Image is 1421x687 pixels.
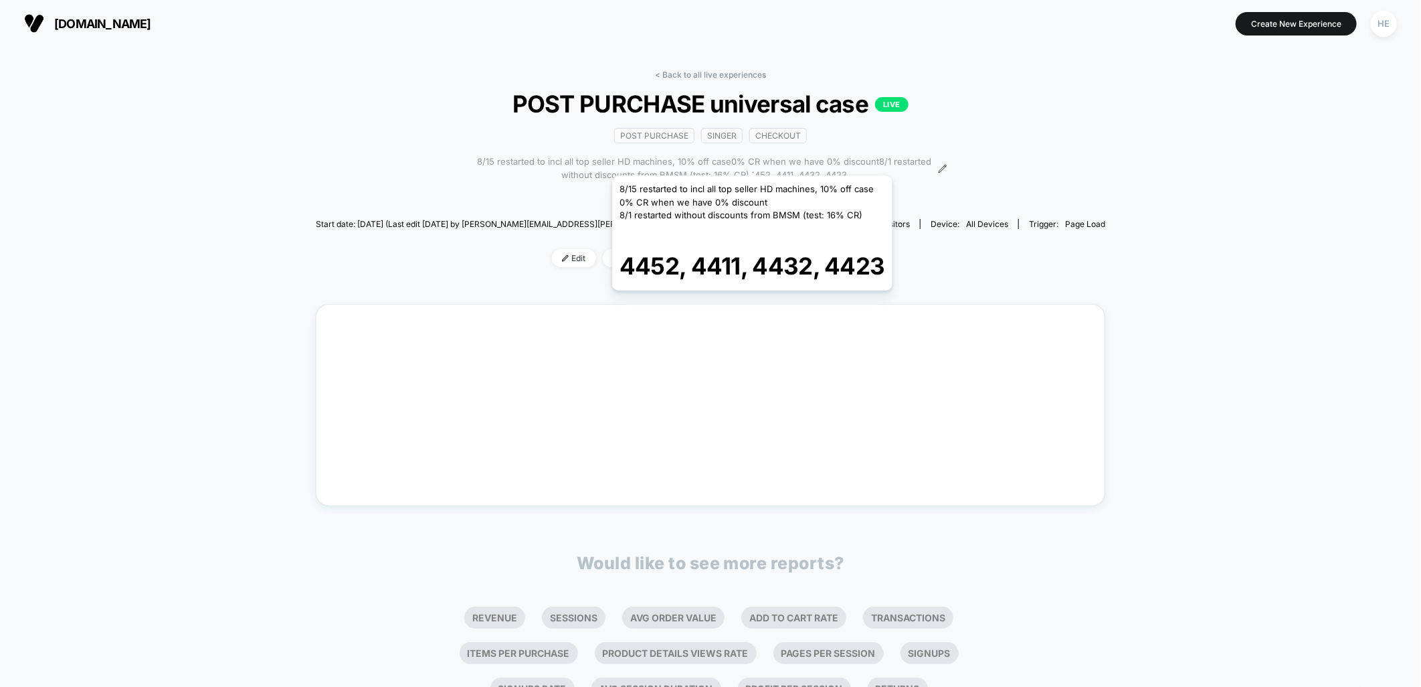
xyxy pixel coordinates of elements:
span: Post Purchase [614,128,694,143]
div: Audience: [826,219,910,229]
img: Visually logo [24,13,44,33]
span: Start date: [DATE] (Last edit [DATE] by [PERSON_NAME][EMAIL_ADDRESS][PERSON_NAME][DOMAIN_NAME]) [316,219,730,229]
button: [DOMAIN_NAME] [20,13,155,34]
span: other [784,219,806,229]
img: rebalance [673,254,678,262]
li: Transactions [863,607,953,629]
div: Pages: [752,219,806,229]
span: all devices [966,219,1008,229]
li: Add To Cart Rate [741,607,846,629]
span: Singer [701,128,743,143]
img: end [613,255,620,262]
span: Page Load [1065,219,1105,229]
span: Device: [920,219,1018,229]
p: Would like to see more reports? [577,553,844,573]
li: Avg Order Value [622,607,725,629]
li: Product Details Views Rate [595,642,757,664]
li: Items Per Purchase [460,642,578,664]
div: HE [1371,11,1397,37]
li: Sessions [542,607,605,629]
span: All Visitors [870,219,910,229]
a: < Back to all live experiences [655,70,766,80]
button: Create New Experience [1236,12,1357,35]
span: Allocation: 100% [663,249,755,267]
img: end [855,257,860,260]
div: Trigger: [1029,219,1105,229]
span: Pause [603,249,656,267]
li: Signups [901,642,959,664]
p: LIVE [875,97,909,112]
li: Pages Per Session [773,642,884,664]
img: edit [562,255,569,262]
span: Edit [552,249,596,267]
img: calendar [771,255,779,262]
span: [DOMAIN_NAME] [54,17,151,31]
button: HE [1367,10,1401,37]
span: 8/15 restarted to incl all top seller HD machines, 10% off case0% CR when we have 0% discount8/1 ... [474,155,935,181]
span: checkout [749,128,807,143]
li: Revenue [464,607,525,629]
span: POST PURCHASE universal case [355,90,1066,118]
span: [DATE] - [DATE] [761,249,870,267]
span: + Add Images [682,192,739,202]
